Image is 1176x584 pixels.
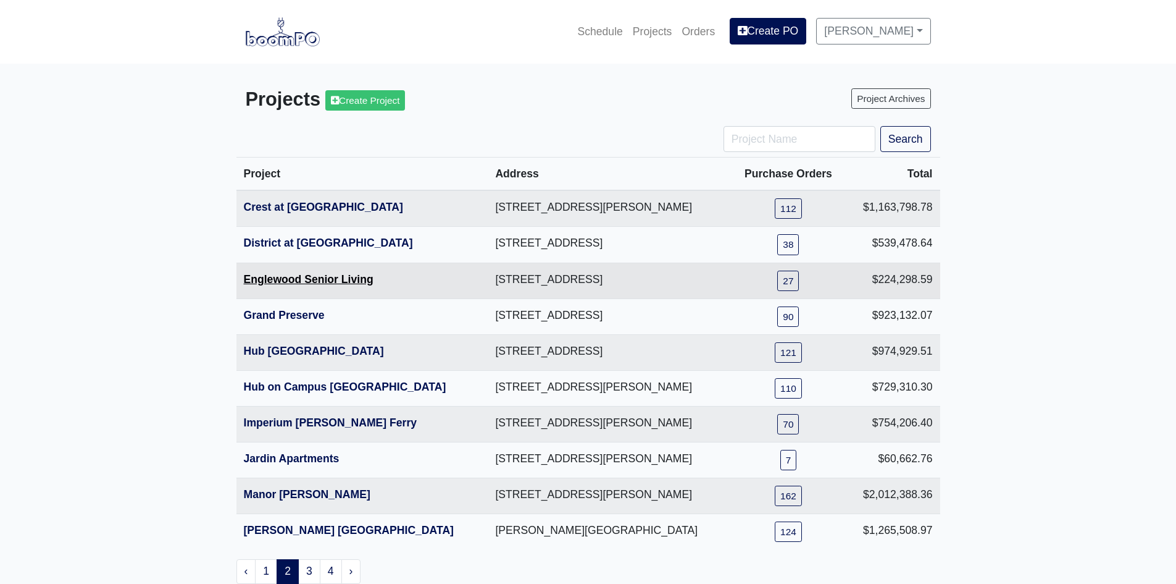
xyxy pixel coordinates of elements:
[846,227,940,263] td: $539,478.64
[236,158,488,191] th: Project
[244,417,417,429] a: Imperium [PERSON_NAME] Ferry
[244,345,384,357] a: Hub [GEOGRAPHIC_DATA]
[775,378,802,399] a: 110
[246,17,320,46] img: boomPO
[244,273,373,286] a: Englewood Senior Living
[846,370,940,406] td: $729,310.30
[244,452,340,465] a: Jardin Apartments
[236,559,256,584] a: « Previous
[277,559,299,584] span: 2
[244,201,403,213] a: Crest at [GEOGRAPHIC_DATA]
[341,559,361,584] a: Next »
[851,88,930,109] a: Project Archives
[244,524,454,536] a: [PERSON_NAME] [GEOGRAPHIC_DATA]
[488,334,731,370] td: [STREET_ADDRESS]
[731,158,846,191] th: Purchase Orders
[488,514,731,550] td: [PERSON_NAME][GEOGRAPHIC_DATA]
[775,522,802,542] a: 124
[846,190,940,227] td: $1,163,798.78
[724,126,875,152] input: Project Name
[846,334,940,370] td: $974,929.51
[488,406,731,442] td: [STREET_ADDRESS][PERSON_NAME]
[488,442,731,478] td: [STREET_ADDRESS][PERSON_NAME]
[244,237,413,249] a: District at [GEOGRAPHIC_DATA]
[846,406,940,442] td: $754,206.40
[244,381,446,393] a: Hub on Campus [GEOGRAPHIC_DATA]
[572,18,627,45] a: Schedule
[816,18,930,44] a: [PERSON_NAME]
[777,234,799,255] a: 38
[775,486,802,506] a: 162
[777,414,799,434] a: 70
[677,18,720,45] a: Orders
[244,488,370,501] a: Manor [PERSON_NAME]
[775,342,802,363] a: 121
[780,450,797,470] a: 7
[488,263,731,298] td: [STREET_ADDRESS]
[298,559,320,584] a: 3
[488,190,731,227] td: [STREET_ADDRESS][PERSON_NAME]
[488,227,731,263] td: [STREET_ADDRESS]
[880,126,931,152] button: Search
[846,514,940,550] td: $1,265,508.97
[244,309,325,321] a: Grand Preserve
[488,298,731,334] td: [STREET_ADDRESS]
[488,370,731,406] td: [STREET_ADDRESS][PERSON_NAME]
[777,307,799,327] a: 90
[846,263,940,298] td: $224,298.59
[488,158,731,191] th: Address
[628,18,677,45] a: Projects
[488,478,731,514] td: [STREET_ADDRESS][PERSON_NAME]
[775,198,802,219] a: 112
[320,559,342,584] a: 4
[846,158,940,191] th: Total
[846,478,940,514] td: $2,012,388.36
[325,90,405,111] a: Create Project
[246,88,579,111] h3: Projects
[846,298,940,334] td: $923,132.07
[777,271,799,291] a: 27
[730,18,806,44] a: Create PO
[255,559,277,584] a: 1
[846,442,940,478] td: $60,662.76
